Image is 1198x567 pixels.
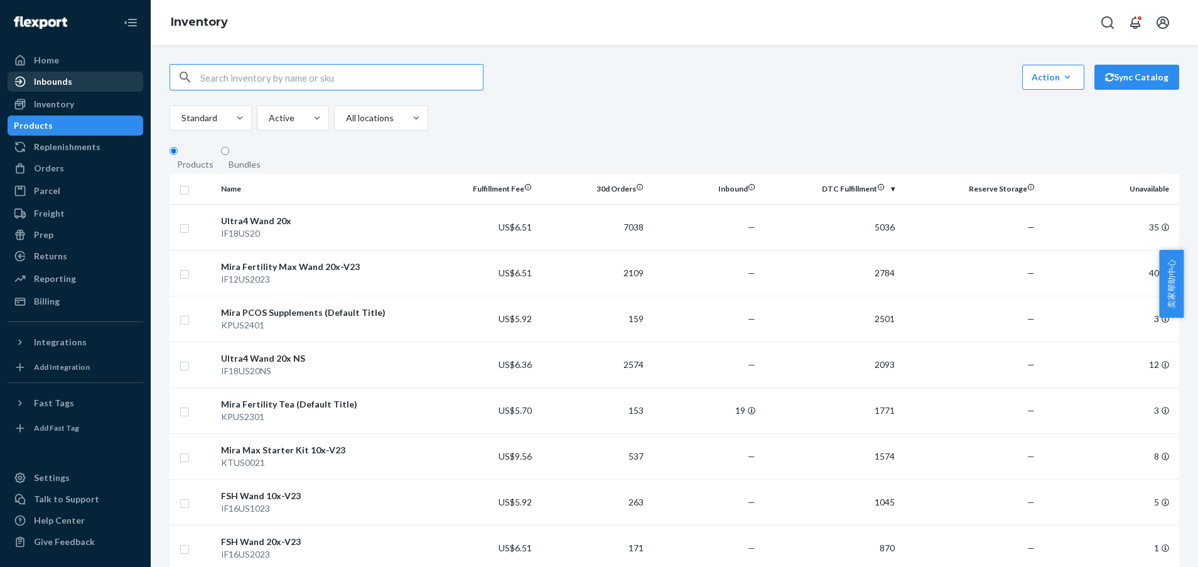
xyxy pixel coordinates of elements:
td: 2109 [537,250,649,296]
td: 159 [537,296,649,342]
div: Orders [34,162,64,175]
a: Parcel [8,181,143,201]
div: IF18US20 [221,227,420,240]
input: Active [267,112,269,124]
th: Unavailable [1040,174,1179,204]
div: Products [14,119,53,132]
span: — [748,451,755,462]
div: FSH Wand 20x-V23 [221,536,420,548]
div: Reporting [34,273,76,285]
a: Products [8,116,143,136]
div: Mira Fertility Max Wand 20x-V23 [221,261,420,273]
button: Open account menu [1150,10,1175,35]
div: Prep [34,229,53,241]
span: US$5.70 [499,405,532,416]
a: Inventory [8,94,143,114]
div: Freight [34,207,65,220]
td: 5036 [760,204,900,250]
span: — [1027,497,1035,507]
td: 7038 [537,204,649,250]
button: Open Search Box [1095,10,1120,35]
div: IF18US20NS [221,365,420,377]
td: 1771 [760,387,900,433]
button: Integrations [8,332,143,352]
span: US$5.92 [499,313,532,324]
div: FSH Wand 10x-V23 [221,490,420,502]
th: Inbound [649,174,760,204]
button: Open notifications [1123,10,1148,35]
button: 卖家帮助中心 [1159,250,1184,318]
a: Freight [8,203,143,224]
span: — [748,359,755,370]
th: DTC Fulfillment [760,174,900,204]
span: US$6.36 [499,359,532,370]
a: Inventory [171,15,228,29]
span: — [748,267,755,278]
div: Replenishments [34,141,100,153]
div: Add Integration [34,362,90,372]
a: Inbounds [8,72,143,92]
a: Prep [8,225,143,245]
span: — [1027,267,1035,278]
span: — [748,222,755,232]
div: Products [177,158,213,171]
td: 3 [1040,296,1179,342]
a: Returns [8,246,143,266]
div: Bundles [229,158,261,171]
a: Replenishments [8,137,143,157]
div: Add Fast Tag [34,423,79,433]
td: 5 [1040,479,1179,525]
td: 537 [537,433,649,479]
div: IF16US2023 [221,548,420,561]
td: 2574 [537,342,649,387]
div: Talk to Support [34,493,99,505]
div: Help Center [34,514,85,527]
div: Mira PCOS Supplements (Default Title) [221,306,420,319]
td: 19 [649,387,760,433]
a: Talk to Support [8,489,143,509]
div: Ultra4 Wand 20x [221,215,420,227]
a: Home [8,50,143,70]
input: All locations [345,112,346,124]
td: 2093 [760,342,900,387]
div: KPUS2301 [221,411,420,423]
span: — [1027,313,1035,324]
span: — [1027,359,1035,370]
a: Reporting [8,269,143,289]
div: IF12US2023 [221,273,420,286]
th: Reserve Storage [900,174,1039,204]
span: — [1027,222,1035,232]
td: 8 [1040,433,1179,479]
td: 2501 [760,296,900,342]
div: Ultra4 Wand 20x NS [221,352,420,365]
div: IF16US1023 [221,502,420,515]
div: Action [1032,71,1075,84]
span: — [748,543,755,553]
a: Settings [8,468,143,488]
div: Parcel [34,185,60,197]
div: Returns [34,250,67,262]
button: Sync Catalog [1094,65,1179,90]
div: Mira Max Starter Kit 10x-V23 [221,444,420,456]
button: Close Navigation [118,10,143,35]
img: Flexport logo [14,16,67,29]
div: Integrations [34,336,87,348]
div: Give Feedback [34,536,95,548]
td: 153 [537,387,649,433]
th: 30d Orders [537,174,649,204]
td: 12 [1040,342,1179,387]
div: KTUS0021 [221,456,420,469]
input: Search inventory by name or sku [200,65,483,90]
span: — [1027,405,1035,416]
span: US$6.51 [499,543,532,553]
span: US$6.51 [499,222,532,232]
input: Standard [180,112,181,124]
th: Name [216,174,425,204]
span: US$6.51 [499,267,532,278]
td: 35 [1040,204,1179,250]
td: 3 [1040,387,1179,433]
span: US$5.92 [499,497,532,507]
a: Billing [8,291,143,311]
span: — [748,497,755,507]
td: 263 [537,479,649,525]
